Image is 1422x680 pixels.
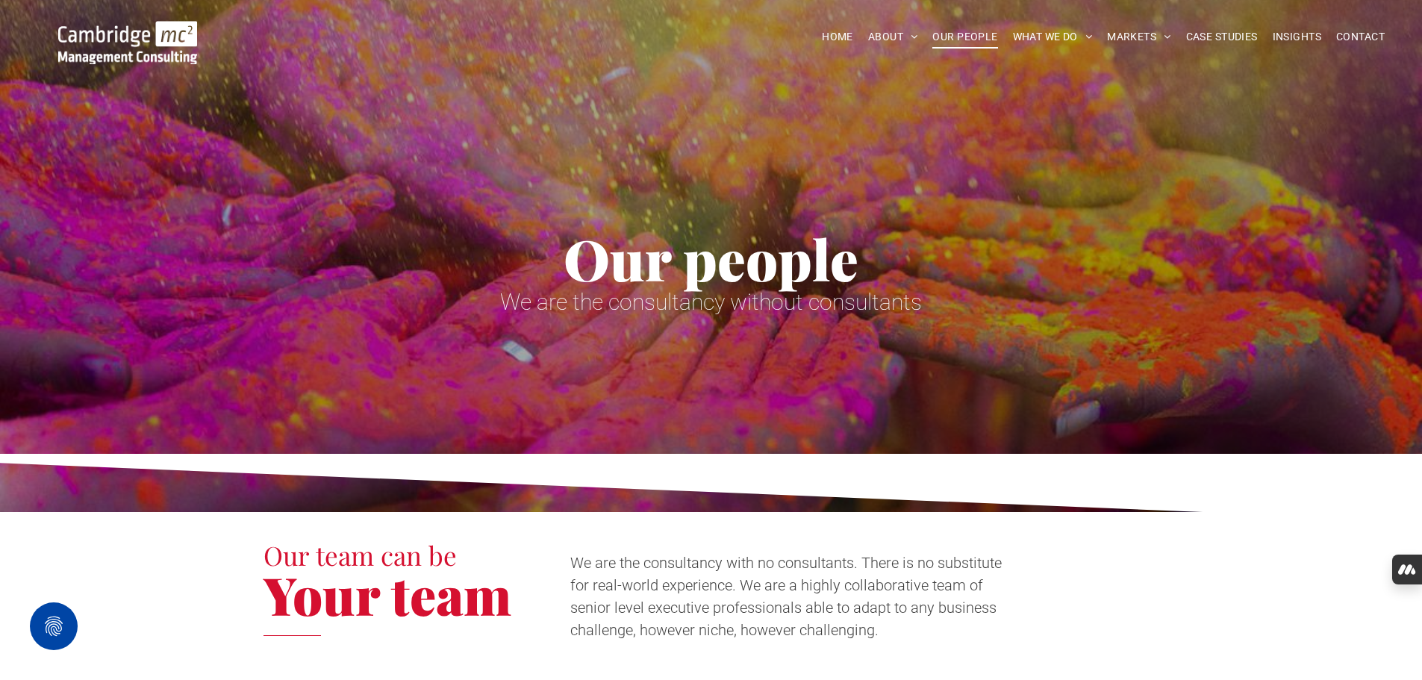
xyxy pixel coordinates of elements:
[861,25,926,49] a: ABOUT
[1005,25,1100,49] a: WHAT WE DO
[263,559,511,629] span: Your team
[1329,25,1392,49] a: CONTACT
[58,21,197,64] img: Go to Homepage
[564,221,858,296] span: Our people
[570,554,1002,639] span: We are the consultancy with no consultants. There is no substitute for real-world experience. We ...
[925,25,1005,49] a: OUR PEOPLE
[1179,25,1265,49] a: CASE STUDIES
[814,25,861,49] a: HOME
[263,537,457,573] span: Our team can be
[1265,25,1329,49] a: INSIGHTS
[1100,25,1178,49] a: MARKETS
[500,289,922,315] span: We are the consultancy without consultants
